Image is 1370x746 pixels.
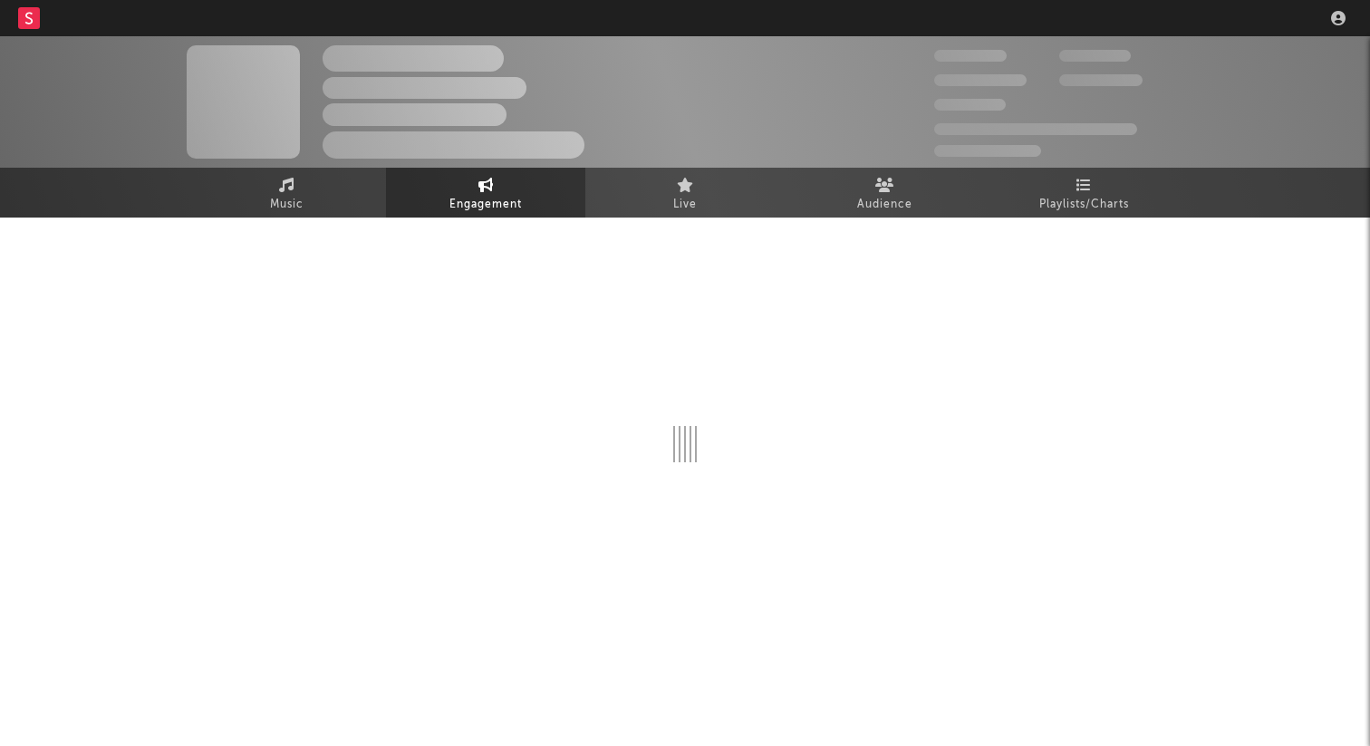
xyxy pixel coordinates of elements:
span: Audience [857,194,912,216]
span: 1,000,000 [1059,74,1143,86]
span: Jump Score: 85.0 [934,145,1041,157]
span: 100,000 [1059,50,1131,62]
a: Audience [785,168,984,218]
span: 50,000,000 [934,74,1027,86]
span: Music [270,194,304,216]
span: Engagement [449,194,522,216]
a: Live [585,168,785,218]
span: 300,000 [934,50,1007,62]
span: Live [673,194,697,216]
a: Playlists/Charts [984,168,1183,218]
a: Engagement [386,168,585,218]
span: Playlists/Charts [1039,194,1129,216]
span: 50,000,000 Monthly Listeners [934,123,1137,135]
span: 100,000 [934,99,1006,111]
a: Music [187,168,386,218]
